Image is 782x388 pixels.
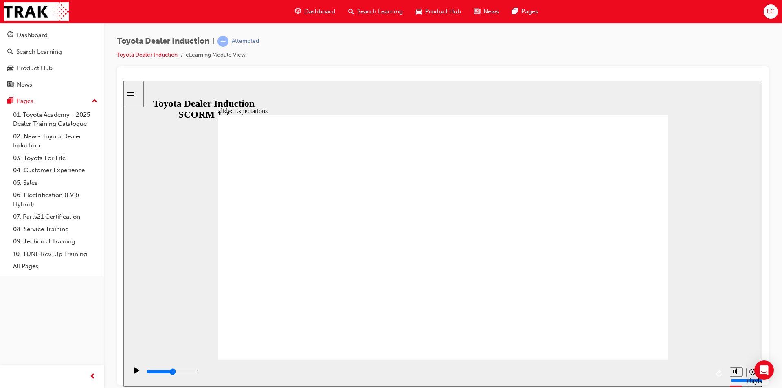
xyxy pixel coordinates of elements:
[10,210,101,223] a: 07. Parts21 Certification
[3,26,101,94] button: DashboardSearch LearningProduct HubNews
[3,94,101,109] button: Pages
[754,360,774,380] div: Open Intercom Messenger
[764,4,778,19] button: EC
[17,80,32,90] div: News
[590,287,602,299] button: Replay (Ctrl+Alt+R)
[90,372,96,382] span: prev-icon
[10,223,101,236] a: 08. Service Training
[10,177,101,189] a: 05. Sales
[288,3,342,20] a: guage-iconDashboard
[521,7,538,16] span: Pages
[3,28,101,43] a: Dashboard
[4,279,602,306] div: playback controls
[117,37,209,46] span: Toyota Dealer Induction
[468,3,505,20] a: news-iconNews
[623,287,635,296] button: Playback speed
[3,44,101,59] a: Search Learning
[17,96,33,106] div: Pages
[3,61,101,76] a: Product Hub
[512,7,518,17] span: pages-icon
[16,47,62,57] div: Search Learning
[4,2,69,21] img: Trak
[232,37,259,45] div: Attempted
[10,164,101,177] a: 04. Customer Experience
[17,64,53,73] div: Product Hub
[425,7,461,16] span: Product Hub
[17,31,48,40] div: Dashboard
[409,3,468,20] a: car-iconProduct Hub
[607,296,660,303] input: volume
[3,77,101,92] a: News
[416,7,422,17] span: car-icon
[7,32,13,39] span: guage-icon
[7,81,13,89] span: news-icon
[10,235,101,248] a: 09. Technical Training
[505,3,545,20] a: pages-iconPages
[767,7,775,16] span: EC
[7,65,13,72] span: car-icon
[10,189,101,210] a: 06. Electrification (EV & Hybrid)
[357,7,403,16] span: Search Learning
[10,260,101,273] a: All Pages
[606,286,619,296] button: Mute (Ctrl+Alt+M)
[483,7,499,16] span: News
[623,296,635,311] div: Playback Speed
[10,248,101,261] a: 10. TUNE Rev-Up Training
[474,7,480,17] span: news-icon
[117,51,178,58] a: Toyota Dealer Induction
[348,7,354,17] span: search-icon
[295,7,301,17] span: guage-icon
[7,98,13,105] span: pages-icon
[92,96,97,107] span: up-icon
[23,287,75,294] input: slide progress
[10,152,101,164] a: 03. Toyota For Life
[342,3,409,20] a: search-iconSearch Learning
[304,7,335,16] span: Dashboard
[4,286,18,300] button: Pause (Ctrl+Alt+P)
[10,109,101,130] a: 01. Toyota Academy - 2025 Dealer Training Catalogue
[186,50,246,60] li: eLearning Module View
[10,130,101,152] a: 02. New - Toyota Dealer Induction
[217,36,228,47] span: learningRecordVerb_ATTEMPT-icon
[7,48,13,56] span: search-icon
[602,279,635,306] div: misc controls
[213,37,214,46] span: |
